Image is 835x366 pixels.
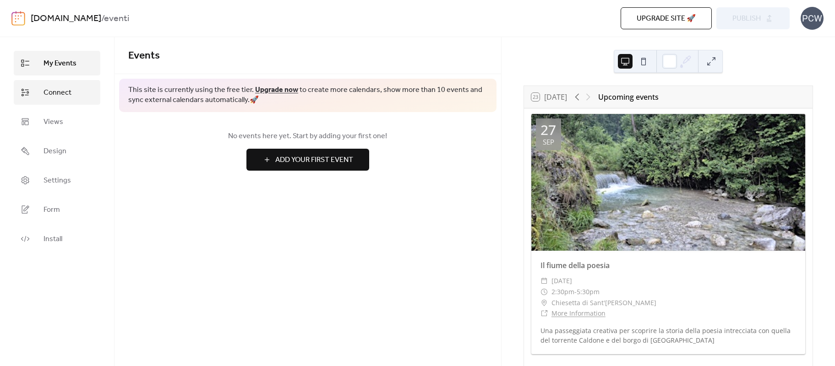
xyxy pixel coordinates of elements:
span: Form [44,205,60,215]
a: Add Your First Event [128,149,487,171]
a: More Information [551,309,606,318]
span: This site is currently using the free tier. to create more calendars, show more than 10 events an... [128,85,487,106]
span: - [574,286,577,297]
span: Views [44,117,63,128]
a: Design [14,139,100,163]
a: Connect [14,80,100,105]
div: ​ [540,286,548,297]
span: 5:30pm [577,286,600,297]
span: Add Your First Event [275,155,353,166]
span: Connect [44,87,71,98]
span: My Events [44,58,76,69]
div: ​ [540,275,548,286]
img: logo [11,11,25,26]
button: Add Your First Event [246,149,369,171]
a: Upgrade now [255,83,298,97]
div: Upcoming events [598,91,659,102]
div: ​ [540,297,548,308]
span: No events here yet. Start by adding your first one! [128,131,487,142]
span: Events [128,46,160,66]
div: Una passeggiata creativa per scoprire la storia della poesia intrecciata con quella del torrente ... [531,326,805,345]
a: Views [14,109,100,134]
span: [DATE] [551,275,572,286]
span: Settings [44,175,71,186]
div: ​ [540,308,548,319]
span: Design [44,146,66,157]
a: My Events [14,51,100,75]
a: Settings [14,168,100,193]
span: Chiesetta di Sant'[PERSON_NAME] [551,297,656,308]
span: Install [44,234,62,245]
div: PCW [801,7,824,30]
a: Install [14,226,100,251]
b: eventi [104,10,129,27]
span: Upgrade site 🚀 [637,13,696,24]
a: [DOMAIN_NAME] [31,10,101,27]
b: / [101,10,104,27]
a: Form [14,197,100,222]
span: 2:30pm [551,286,574,297]
a: Il fiume della poesia [540,260,610,270]
button: Upgrade site 🚀 [621,7,712,29]
div: 27 [540,123,556,137]
div: Sep [543,139,554,145]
